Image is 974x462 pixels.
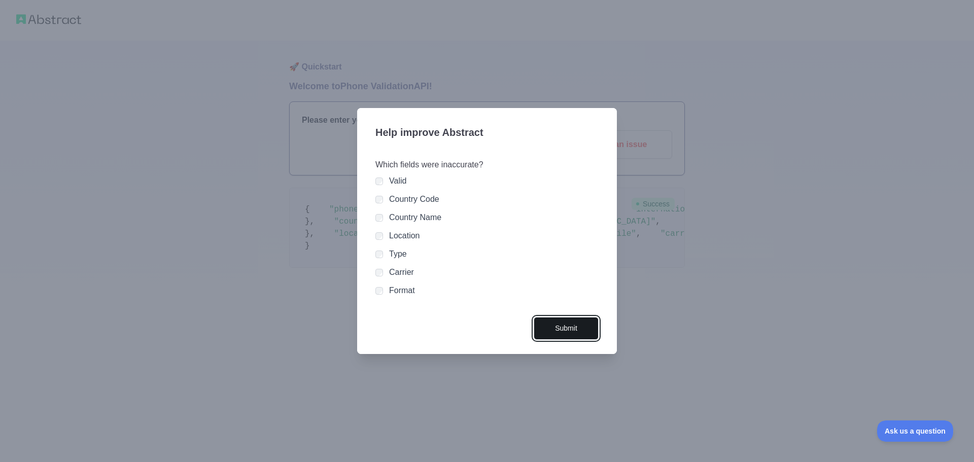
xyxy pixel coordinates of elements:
[389,176,406,185] label: Valid
[389,268,414,276] label: Carrier
[389,286,415,295] label: Format
[877,420,954,442] iframe: Toggle Customer Support
[389,195,439,203] label: Country Code
[389,213,441,222] label: Country Name
[375,120,599,147] h3: Help improve Abstract
[389,250,407,258] label: Type
[375,159,599,171] h3: Which fields were inaccurate?
[389,231,420,240] label: Location
[534,317,599,340] button: Submit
